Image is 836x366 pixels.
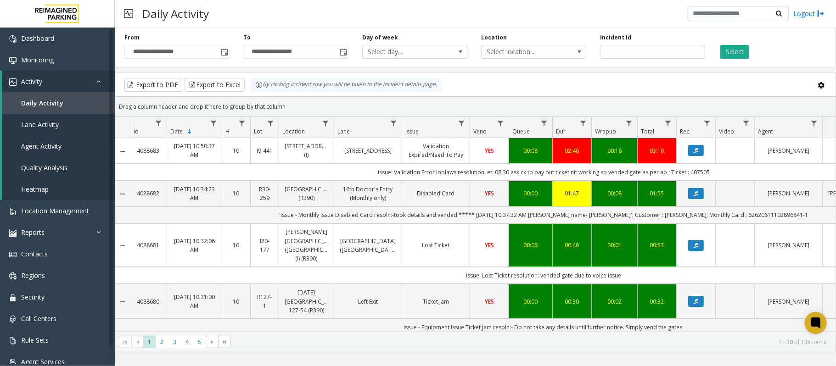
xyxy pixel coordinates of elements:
[124,33,140,42] label: From
[156,336,168,348] span: Page 2
[760,297,817,306] a: [PERSON_NAME]
[218,336,230,349] span: Go to the last page
[285,227,328,263] a: [PERSON_NAME][GEOGRAPHIC_DATA] ([GEOGRAPHIC_DATA]) (I) (R390)
[9,251,17,258] img: 'icon'
[135,146,161,155] a: 4088683
[408,142,464,159] a: Validation Expired/Need To Pay
[256,293,273,310] a: R127-1
[337,128,350,135] span: Lane
[643,297,671,306] a: 00:32
[285,185,328,202] a: [GEOGRAPHIC_DATA] (R390)
[9,337,17,344] img: 'icon'
[556,128,566,135] span: Dur
[597,297,632,306] div: 00:02
[455,117,468,129] a: Issue Filter Menu
[485,241,494,249] span: YES
[115,148,130,155] a: Collapse Details
[9,208,17,215] img: 'icon'
[21,336,49,344] span: Rule Sets
[485,189,494,197] span: YES
[595,128,616,135] span: Wrapup
[817,9,825,18] img: logout
[256,185,273,202] a: R30-259
[408,297,464,306] a: Ticket Jam
[481,33,507,42] label: Location
[515,189,547,198] a: 00:00
[597,146,632,155] a: 00:16
[21,99,63,107] span: Daily Activity
[408,189,464,198] a: Disabled Card
[115,117,836,332] div: Data table
[21,163,67,172] span: Quality Analysis
[228,241,245,250] a: 10
[115,298,130,305] a: Collapse Details
[219,45,229,58] span: Toggle popup
[9,35,17,43] img: 'icon'
[793,9,825,18] a: Logout
[170,128,183,135] span: Date
[173,237,216,254] a: [DATE] 10:32:06 AM
[256,237,273,254] a: I20-177
[558,146,586,155] a: 02:46
[208,117,220,129] a: Date Filter Menu
[760,146,817,155] a: [PERSON_NAME]
[473,128,487,135] span: Vend
[206,336,218,349] span: Go to the next page
[21,206,89,215] span: Location Management
[21,55,54,64] span: Monitoring
[21,314,56,323] span: Call Centers
[680,128,690,135] span: Rec.
[21,120,59,129] span: Lane Activity
[362,33,398,42] label: Day of week
[254,128,262,135] span: Lot
[577,117,589,129] a: Dur Filter Menu
[173,293,216,310] a: [DATE] 10:31:00 AM
[152,117,165,129] a: Id Filter Menu
[21,271,45,280] span: Regions
[256,146,273,155] a: I9-441
[338,45,348,58] span: Toggle popup
[558,241,586,250] a: 00:46
[9,78,17,86] img: 'icon'
[558,297,586,306] div: 00:30
[285,142,328,159] a: [STREET_ADDRESS] (I)
[21,228,45,237] span: Reports
[515,241,547,250] a: 00:06
[623,117,635,129] a: Wrapup Filter Menu
[2,92,115,114] a: Daily Activity
[643,241,671,250] a: 00:53
[138,2,213,25] h3: Daily Activity
[597,189,632,198] a: 00:08
[476,146,503,155] a: YES
[340,297,396,306] a: Left Exit
[9,316,17,323] img: 'icon'
[515,146,547,155] div: 00:08
[340,237,396,254] a: [GEOGRAPHIC_DATA] ([GEOGRAPHIC_DATA])
[405,128,419,135] span: Issue
[558,189,586,198] a: 01:47
[282,128,305,135] span: Location
[597,241,632,250] a: 00:01
[2,178,115,200] a: Heatmap
[21,250,48,258] span: Contacts
[221,338,228,346] span: Go to the last page
[476,189,503,198] a: YES
[9,57,17,64] img: 'icon'
[482,45,565,58] span: Select location...
[9,229,17,237] img: 'icon'
[135,297,161,306] a: 4088680
[124,78,182,92] button: Export to PDF
[2,114,115,135] a: Lane Activity
[115,99,836,115] div: Drag a column header and drop it here to group by that column
[181,336,193,348] span: Page 4
[193,336,206,348] span: Page 5
[720,45,749,59] button: Select
[228,189,245,198] a: 10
